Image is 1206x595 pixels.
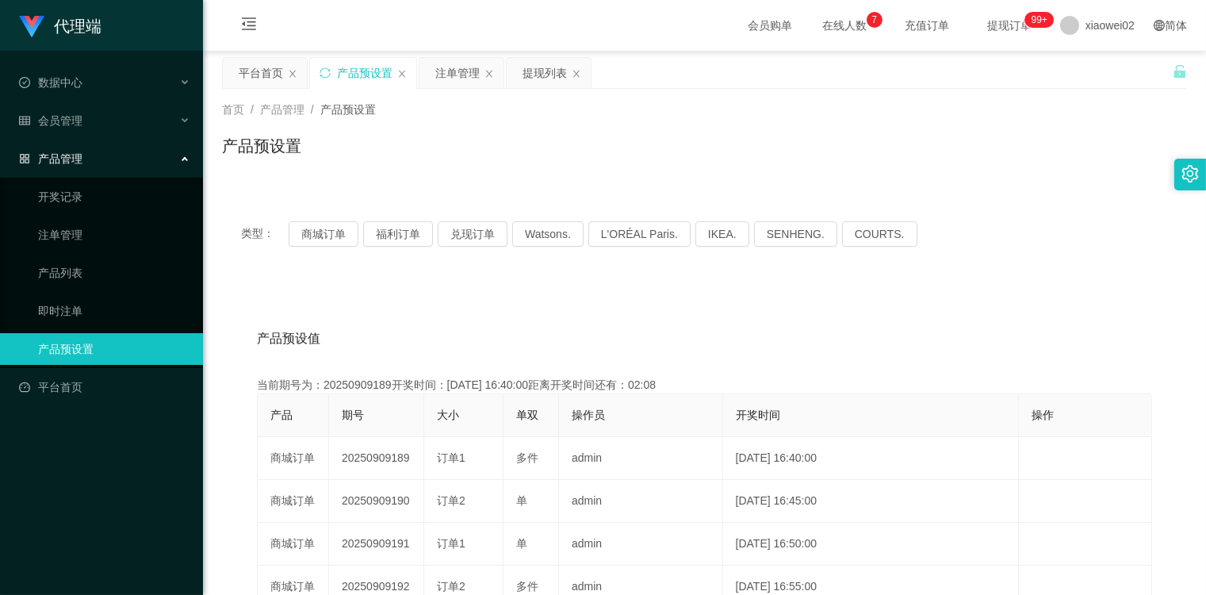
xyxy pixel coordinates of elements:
[19,371,190,403] a: 图标: dashboard平台首页
[258,437,329,480] td: 商城订单
[437,537,465,550] span: 订单1
[588,221,691,247] button: L'ORÉAL Paris.
[871,12,877,28] p: 7
[723,523,1019,566] td: [DATE] 16:50:00
[437,451,465,464] span: 订单1
[867,12,882,28] sup: 7
[38,257,190,289] a: 产品列表
[363,221,433,247] button: 福利订单
[19,152,82,165] span: 产品管理
[979,20,1039,31] span: 提现订单
[288,69,297,79] i: 图标: close
[251,103,254,116] span: /
[38,181,190,213] a: 开奖记录
[437,494,465,507] span: 订单2
[559,480,723,523] td: admin
[54,1,101,52] h1: 代理端
[222,103,244,116] span: 首页
[222,134,301,158] h1: 产品预设置
[19,77,30,88] i: 图标: check-circle-o
[512,221,584,247] button: Watsons.
[516,494,527,507] span: 单
[19,115,30,126] i: 图标: table
[257,377,1152,393] div: 当前期号为：20250909189开奖时间：[DATE] 16:40:00距离开奖时间还有：02:08
[258,523,329,566] td: 商城订单
[241,221,289,247] span: 类型：
[437,580,465,593] span: 订单2
[437,409,459,421] span: 大小
[484,69,494,79] i: 图标: close
[736,409,780,421] span: 开奖时间
[1032,409,1054,421] span: 操作
[38,295,190,327] a: 即时注单
[695,221,749,247] button: IKEA.
[19,19,101,32] a: 代理端
[258,480,329,523] td: 商城订单
[516,451,538,464] span: 多件
[260,103,304,116] span: 产品管理
[723,480,1019,523] td: [DATE] 16:45:00
[19,16,44,38] img: logo.9652507e.png
[329,437,424,480] td: 20250909189
[19,76,82,89] span: 数据中心
[38,333,190,365] a: 产品预设置
[270,409,293,421] span: 产品
[320,103,376,116] span: 产品预设置
[516,537,527,550] span: 单
[723,437,1019,480] td: [DATE] 16:40:00
[289,221,358,247] button: 商城订单
[897,20,957,31] span: 充值订单
[438,221,507,247] button: 兑现订单
[559,437,723,480] td: admin
[1173,64,1187,79] i: 图标: unlock
[329,480,424,523] td: 20250909190
[320,67,331,79] i: 图标: sync
[754,221,837,247] button: SENHENG.
[311,103,314,116] span: /
[516,409,538,421] span: 单双
[435,58,480,88] div: 注单管理
[342,409,364,421] span: 期号
[19,153,30,164] i: 图标: appstore-o
[337,58,392,88] div: 产品预设置
[516,580,538,593] span: 多件
[523,58,567,88] div: 提现列表
[572,409,605,421] span: 操作员
[239,58,283,88] div: 平台首页
[572,69,581,79] i: 图标: close
[1181,165,1199,182] i: 图标: setting
[1025,12,1054,28] sup: 1126
[38,219,190,251] a: 注单管理
[559,523,723,566] td: admin
[222,1,276,52] i: 图标: menu-fold
[842,221,917,247] button: COURTS.
[1154,20,1165,31] i: 图标: global
[814,20,875,31] span: 在线人数
[19,114,82,127] span: 会员管理
[257,329,320,348] span: 产品预设值
[329,523,424,566] td: 20250909191
[397,69,407,79] i: 图标: close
